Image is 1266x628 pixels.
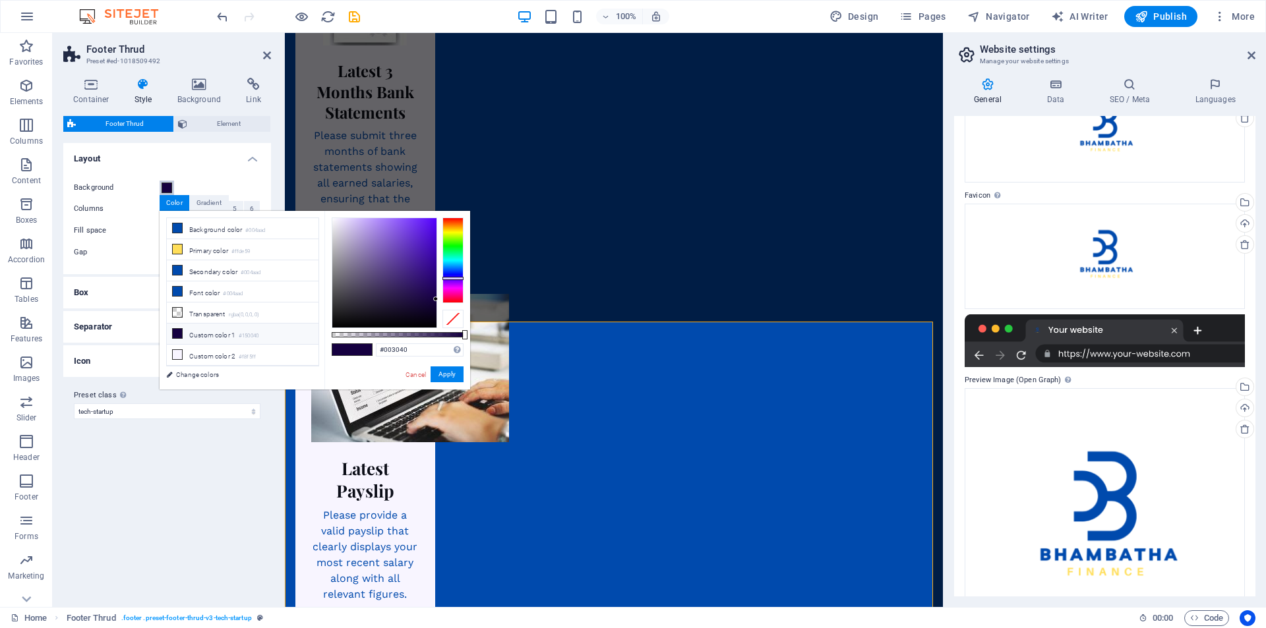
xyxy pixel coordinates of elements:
[16,413,37,423] p: Slider
[965,77,1245,183] div: BlueDarkMinimalistInitialBLetterLogo2-l3i73LgKt8fVMXw-Vyulbw.png
[191,116,266,132] span: Element
[980,55,1229,67] h3: Manage your website settings
[239,331,258,341] small: #150040
[241,268,260,277] small: #004aad
[160,366,313,383] a: Change colors
[223,289,243,299] small: #004aad
[320,9,336,24] button: reload
[74,223,160,239] label: Fill space
[8,254,45,265] p: Accordion
[74,248,160,256] label: Gap
[965,188,1245,204] label: Favicon
[12,175,41,186] p: Content
[1046,6,1114,27] button: AI Writer
[86,43,271,55] h2: Footer Thrud
[74,180,160,196] label: Background
[1089,78,1175,105] h4: SEO / Meta
[1184,610,1229,626] button: Code
[1208,6,1260,27] button: More
[431,366,464,382] button: Apply
[965,204,1245,309] div: BlueDarkMinimalistInitialBLetterLogo2-l3i73LgKt8fVMXw-Vyulbw-76WKYAeH3Mm2vzRbnMNE5g.png
[332,344,352,355] span: #150040
[829,10,879,23] span: Design
[616,9,637,24] h6: 100%
[233,201,237,217] span: 5
[167,239,318,260] li: Primary color
[1175,78,1255,105] h4: Languages
[16,215,38,225] p: Boxes
[214,9,230,24] button: undo
[1139,610,1174,626] h6: Session time
[347,9,362,24] i: Save (Ctrl+S)
[67,610,263,626] nav: breadcrumb
[15,531,38,542] p: Forms
[15,492,38,502] p: Footer
[404,370,427,380] a: Cancel
[1153,610,1173,626] span: 00 00
[824,6,884,27] button: Design
[74,387,260,403] label: Preset class
[1240,610,1255,626] button: Usercentrics
[190,195,228,211] div: Gradient
[11,610,47,626] a: Click to cancel selection. Double-click to open Pages
[74,201,160,217] label: Columns
[596,9,643,24] button: 100%
[167,345,318,366] li: Custom color 2
[239,353,256,362] small: #f8f5ff
[167,324,318,345] li: Custom color 1
[227,201,243,217] button: 5
[962,6,1035,27] button: Navigator
[167,302,318,324] li: Transparent
[63,345,271,377] h4: Icon
[1162,613,1164,623] span: :
[63,311,271,343] h4: Separator
[1213,10,1255,23] span: More
[894,6,951,27] button: Pages
[1027,78,1089,105] h4: Data
[63,78,125,105] h4: Container
[67,610,116,626] span: Click to select. Double-click to edit
[167,78,237,105] h4: Background
[63,277,271,308] h4: Box
[160,195,189,211] div: Color
[954,78,1027,105] h4: General
[899,10,946,23] span: Pages
[980,43,1255,55] h2: Website settings
[257,614,263,621] i: This element is a customizable preset
[63,143,271,167] h4: Layout
[1135,10,1187,23] span: Publish
[10,96,44,107] p: Elements
[11,333,42,344] p: Features
[244,201,260,217] button: 6
[174,116,270,132] button: Element
[346,9,362,24] button: save
[352,344,372,355] span: #150040
[8,571,44,581] p: Marketing
[245,226,265,235] small: #004aad
[10,136,43,146] p: Columns
[236,78,271,105] h4: Link
[13,452,40,463] p: Header
[167,260,318,281] li: Secondary color
[13,373,40,384] p: Images
[63,116,173,132] button: Footer Thrud
[167,281,318,302] li: Font color
[229,310,260,320] small: rgba(0,0,0,.0)
[1190,610,1223,626] span: Code
[650,11,662,22] i: On resize automatically adjust zoom level to fit chosen device.
[967,10,1030,23] span: Navigator
[965,372,1245,388] label: Preview Image (Open Graph)
[442,310,464,328] div: Clear Color Selection
[80,116,169,132] span: Footer Thrud
[121,610,252,626] span: . footer .preset-footer-thrud-v3-tech-startup
[1051,10,1108,23] span: AI Writer
[167,218,318,239] li: Background color
[231,247,250,256] small: #ffde59
[125,78,167,105] h4: Style
[9,57,43,67] p: Favorites
[76,9,175,24] img: Editor Logo
[1124,6,1197,27] button: Publish
[215,9,230,24] i: Undo: Change preview image (Ctrl+Z)
[824,6,884,27] div: Design (Ctrl+Alt+Y)
[250,201,254,217] span: 6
